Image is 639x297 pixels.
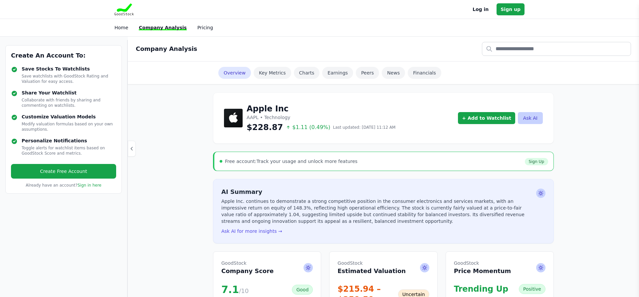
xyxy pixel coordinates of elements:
div: Trending Up [454,284,509,294]
a: Company Analysis [139,25,187,30]
p: Toggle alerts for watchlist items based on GoodStock Score and metrics. [22,145,116,156]
h2: Estimated Valuation [337,260,406,276]
a: Create Free Account [11,164,116,179]
h3: Create An Account To: [11,51,116,60]
a: Earnings [322,67,353,79]
span: Ask AI [536,189,545,198]
h4: Save Stocks To Watchlists [22,66,116,72]
h2: Company Analysis [136,44,197,54]
span: $228.87 [247,122,283,133]
p: Save watchlists with GoodStock Rating and Valuation for easy access. [22,74,116,84]
p: AAPL • Technology [247,114,395,121]
a: Peers [356,67,379,79]
span: GoodStock [454,260,511,266]
h2: Price Momentum [454,260,511,276]
h2: Company Score [221,260,274,276]
a: Financials [408,67,441,79]
img: Apple Inc Logo [224,109,243,127]
span: Free account: [225,159,257,164]
span: Ask AI [536,263,545,272]
div: Track your usage and unlock more features [225,158,357,165]
span: GoodStock [337,260,406,266]
span: Ask AI [420,263,429,272]
h4: Share Your Watchlist [22,89,116,96]
a: Charts [294,67,320,79]
button: Ask AI [518,112,543,124]
a: Log in [473,5,489,13]
a: + Add to Watchlist [458,112,515,124]
a: Key Metrics [254,67,291,79]
a: Pricing [197,25,213,30]
div: 7.1 [221,284,249,296]
p: Apple Inc. continues to demonstrate a strong competitive position in the consumer electronics and... [221,198,533,224]
p: Modify valuation formulas based on your own assumptions. [22,121,116,132]
span: $1.11 (0.49%) [286,123,330,131]
h4: Personalize Notifications [22,137,116,144]
span: Ask AI [304,263,313,272]
p: Already have an account? [11,183,116,188]
a: Sign Up [525,158,548,165]
p: Collaborate with friends by sharing and commenting on watchlists. [22,97,116,108]
a: Home [114,25,128,30]
span: GoodStock [221,260,274,266]
div: Good [292,285,313,295]
a: Overview [218,67,251,79]
button: Ask AI for more insights → [221,228,282,234]
img: Goodstock Logo [114,3,134,15]
a: Sign in here [78,183,102,188]
h1: Apple Inc [247,103,395,114]
h2: AI Summary [221,187,533,197]
span: /10 [239,287,249,294]
span: Last updated: [DATE] 11:12 AM [333,125,396,130]
h4: Customize Valuation Models [22,113,116,120]
a: News [382,67,405,79]
a: Sign up [497,3,525,15]
div: Positive [519,284,545,294]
